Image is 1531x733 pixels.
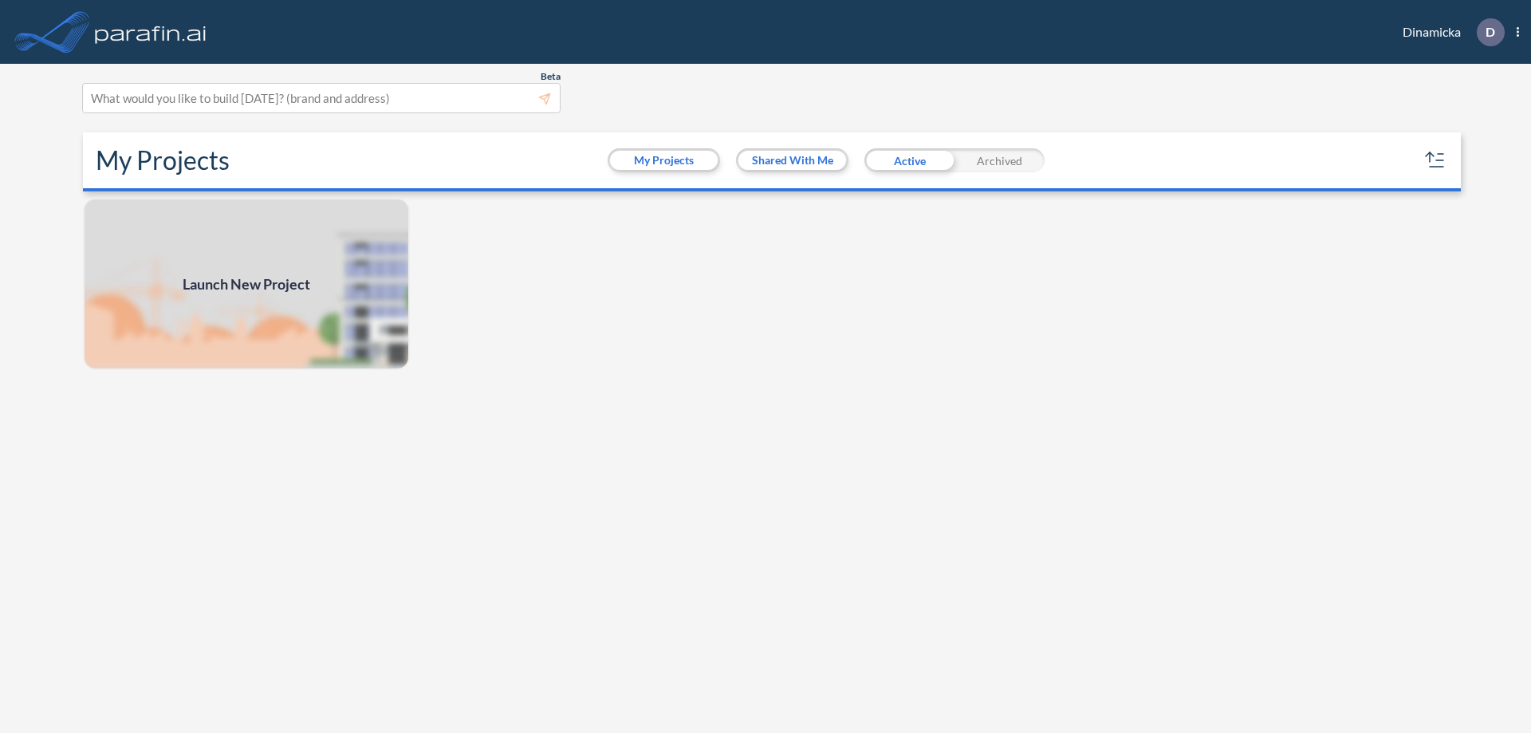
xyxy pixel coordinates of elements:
[92,16,210,48] img: logo
[183,274,310,295] span: Launch New Project
[610,151,718,170] button: My Projects
[96,145,230,175] h2: My Projects
[1423,148,1448,173] button: sort
[541,70,561,83] span: Beta
[738,151,846,170] button: Shared With Me
[1379,18,1519,46] div: Dinamicka
[83,198,410,370] img: add
[83,198,410,370] a: Launch New Project
[954,148,1045,172] div: Archived
[864,148,954,172] div: Active
[1486,25,1495,39] p: D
